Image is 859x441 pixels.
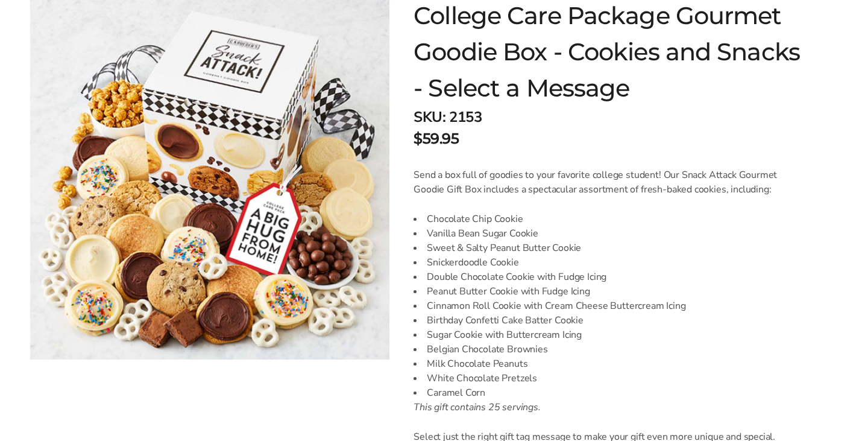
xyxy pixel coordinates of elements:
strong: SKU: [414,107,445,127]
li: Sweet & Salty Peanut Butter Cookie [414,241,801,255]
li: Milk Chocolate Peanuts [414,357,801,371]
li: White Chocolate Pretzels [414,371,801,385]
em: This gift contains 25 servings. [414,401,541,414]
li: Double Chocolate Cookie with Fudge Icing [414,270,801,284]
li: Snickerdoodle Cookie [414,255,801,270]
li: Vanilla Bean Sugar Cookie [414,226,801,241]
p: Send a box full of goodies to your favorite college student! Our Snack Attack Gourmet Goodie Gift... [414,168,801,197]
li: Birthday Confetti Cake Batter Cookie [414,313,801,328]
li: Belgian Chocolate Brownies [414,342,801,357]
li: Chocolate Chip Cookie [414,212,801,226]
li: Cinnamon Roll Cookie with Cream Cheese Buttercream Icing [414,299,801,313]
li: Sugar Cookie with Buttercream Icing [414,328,801,342]
span: 2153 [449,107,482,127]
li: Peanut Butter Cookie with Fudge Icing [414,284,801,299]
li: Caramel Corn [414,385,801,400]
p: $59.95 [414,128,459,150]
